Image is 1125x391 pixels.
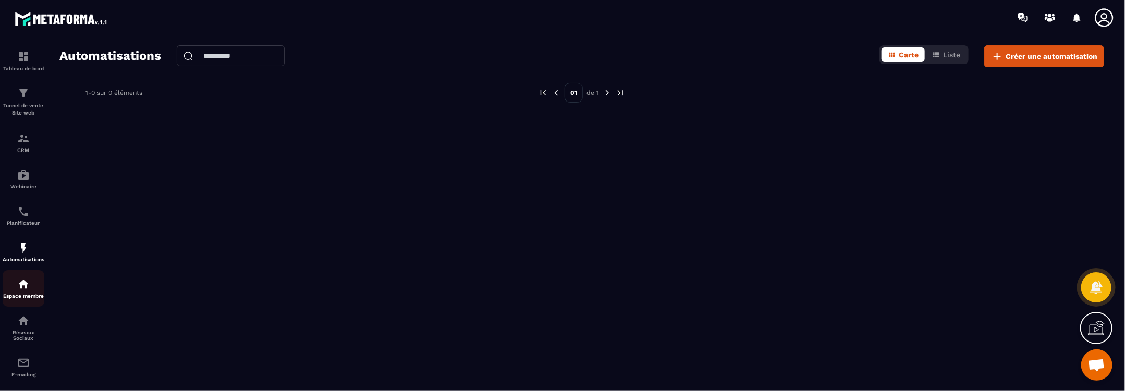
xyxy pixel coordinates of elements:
p: Tableau de bord [3,66,44,71]
img: logo [15,9,108,28]
span: Créer une automatisation [1006,51,1097,61]
p: Espace membre [3,293,44,299]
img: next [603,88,612,97]
p: Planificateur [3,220,44,226]
p: Automatisations [3,257,44,262]
a: formationformationTunnel de vente Site web [3,79,44,124]
p: de 1 [586,89,599,97]
button: Carte [882,47,925,62]
img: formation [17,87,30,99]
p: Tunnel de vente Site web [3,102,44,117]
img: automations [17,278,30,291]
p: Réseaux Sociaux [3,330,44,341]
h2: Automatisations [59,45,161,67]
a: automationsautomationsWebinaire [3,161,44,197]
a: emailemailE-mailing [3,349,44,385]
img: automations [17,169,30,181]
span: Carte [899,51,919,59]
img: formation [17,132,30,145]
span: Liste [943,51,960,59]
p: CRM [3,147,44,153]
img: formation [17,51,30,63]
a: automationsautomationsAutomatisations [3,234,44,270]
img: social-network [17,314,30,327]
img: prev [552,88,561,97]
div: Ouvrir le chat [1081,349,1112,381]
img: prev [539,88,548,97]
a: social-networksocial-networkRéseaux Sociaux [3,307,44,349]
img: email [17,357,30,369]
button: Créer une automatisation [984,45,1104,67]
img: scheduler [17,205,30,218]
img: automations [17,242,30,254]
p: 01 [565,83,583,103]
p: Webinaire [3,184,44,190]
p: 1-0 sur 0 éléments [85,89,142,96]
a: formationformationCRM [3,124,44,161]
a: automationsautomationsEspace membre [3,270,44,307]
button: Liste [926,47,967,62]
a: schedulerschedulerPlanificateur [3,197,44,234]
a: formationformationTableau de bord [3,43,44,79]
p: E-mailing [3,372,44,377]
img: next [616,88,625,97]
